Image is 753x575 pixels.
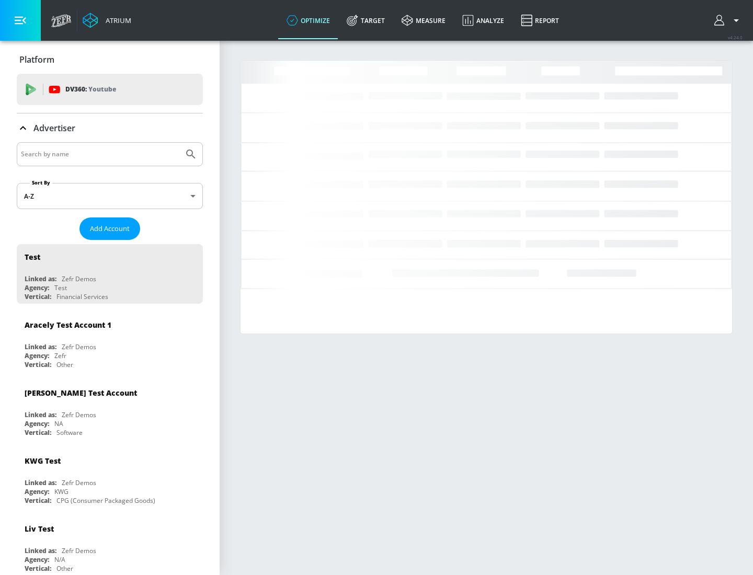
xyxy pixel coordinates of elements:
[25,496,51,505] div: Vertical:
[17,244,203,304] div: TestLinked as:Zefr DemosAgency:TestVertical:Financial Services
[17,448,203,508] div: KWG TestLinked as:Zefr DemosAgency:KWGVertical:CPG (Consumer Packaged Goods)
[25,351,49,360] div: Agency:
[25,342,56,351] div: Linked as:
[62,342,96,351] div: Zefr Demos
[54,555,65,564] div: N/A
[65,84,116,95] p: DV360:
[17,312,203,372] div: Aracely Test Account 1Linked as:Zefr DemosAgency:ZefrVertical:Other
[54,351,66,360] div: Zefr
[17,74,203,105] div: DV360: Youtube
[17,113,203,143] div: Advertiser
[338,2,393,39] a: Target
[17,183,203,209] div: A-Z
[393,2,454,39] a: measure
[33,122,75,134] p: Advertiser
[25,252,40,262] div: Test
[278,2,338,39] a: optimize
[79,217,140,240] button: Add Account
[25,360,51,369] div: Vertical:
[90,223,130,235] span: Add Account
[25,320,111,330] div: Aracely Test Account 1
[19,54,54,65] p: Platform
[62,546,96,555] div: Zefr Demos
[728,34,743,40] span: v 4.24.0
[25,555,49,564] div: Agency:
[54,487,69,496] div: KWG
[62,274,96,283] div: Zefr Demos
[101,16,131,25] div: Atrium
[56,360,73,369] div: Other
[25,564,51,573] div: Vertical:
[62,410,96,419] div: Zefr Demos
[25,487,49,496] div: Agency:
[54,419,63,428] div: NA
[25,524,54,534] div: Liv Test
[17,380,203,440] div: [PERSON_NAME] Test AccountLinked as:Zefr DemosAgency:NAVertical:Software
[25,546,56,555] div: Linked as:
[83,13,131,28] a: Atrium
[88,84,116,95] p: Youtube
[25,283,49,292] div: Agency:
[512,2,567,39] a: Report
[56,496,155,505] div: CPG (Consumer Packaged Goods)
[25,410,56,419] div: Linked as:
[25,428,51,437] div: Vertical:
[25,292,51,301] div: Vertical:
[25,456,61,466] div: KWG Test
[25,388,137,398] div: [PERSON_NAME] Test Account
[21,147,179,161] input: Search by name
[56,292,108,301] div: Financial Services
[30,179,52,186] label: Sort By
[56,428,83,437] div: Software
[54,283,67,292] div: Test
[56,564,73,573] div: Other
[25,419,49,428] div: Agency:
[62,478,96,487] div: Zefr Demos
[25,478,56,487] div: Linked as:
[25,274,56,283] div: Linked as:
[454,2,512,39] a: Analyze
[17,45,203,74] div: Platform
